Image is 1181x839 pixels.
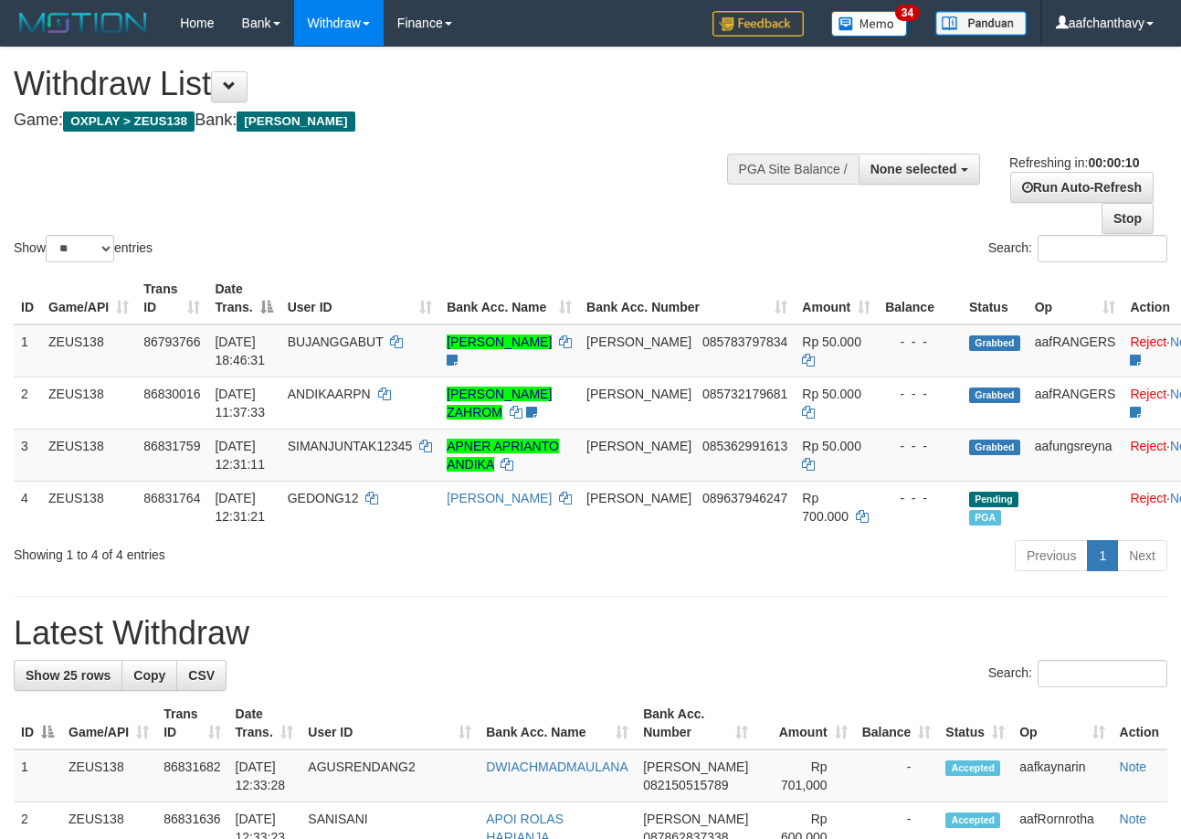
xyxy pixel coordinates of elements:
th: User ID: activate to sort column ascending [280,272,439,324]
a: DWIACHMADMAULANA [486,759,628,774]
label: Search: [988,235,1167,262]
span: 86793766 [143,335,200,349]
span: [PERSON_NAME] [586,439,691,453]
span: [DATE] 12:31:11 [215,439,265,472]
td: - [855,749,939,802]
div: - - - [885,489,954,507]
th: Op: activate to sort column ascending [1012,697,1112,749]
div: - - - [885,385,954,403]
a: 1 [1087,540,1118,571]
span: Grabbed [969,335,1020,351]
span: 34 [895,5,920,21]
span: GEDONG12 [288,491,359,505]
span: Rp 50.000 [802,439,861,453]
button: None selected [859,154,980,185]
th: Amount: activate to sort column ascending [755,697,854,749]
div: Showing 1 to 4 of 4 entries [14,538,479,564]
div: - - - [885,437,954,455]
img: panduan.png [935,11,1027,36]
th: Date Trans.: activate to sort column ascending [228,697,301,749]
a: APNER APRIANTO ANDIKA [447,439,559,472]
span: Rp 50.000 [802,335,861,349]
td: aafungsreyna [1028,429,1123,481]
span: Accepted [945,760,1000,776]
a: Next [1117,540,1167,571]
span: Grabbed [969,440,1020,455]
span: Pending [969,492,1018,507]
th: Status [962,272,1028,324]
span: Grabbed [969,388,1020,403]
span: 86831759 [143,439,200,453]
span: 86830016 [143,387,200,401]
th: ID: activate to sort column descending [14,697,61,749]
th: Bank Acc. Name: activate to sort column ascending [439,272,579,324]
th: Trans ID: activate to sort column ascending [156,697,227,749]
span: Copy 082150515789 to clipboard [643,778,728,792]
h4: Game: Bank: [14,112,769,130]
img: Feedback.jpg [712,11,804,37]
a: [PERSON_NAME] ZAHROM [447,387,552,419]
select: Showentries [46,235,114,262]
a: [PERSON_NAME] [447,335,552,349]
span: OXPLAY > ZEUS138 [63,112,195,132]
th: Op: activate to sort column ascending [1028,272,1123,324]
td: ZEUS138 [41,377,136,429]
th: Trans ID: activate to sort column ascending [136,272,207,324]
input: Search: [1038,235,1167,262]
td: ZEUS138 [41,429,136,481]
img: MOTION_logo.png [14,9,153,37]
td: Rp 701,000 [755,749,854,802]
td: aafkaynarin [1012,749,1112,802]
h1: Withdraw List [14,66,769,102]
h1: Latest Withdraw [14,615,1167,652]
td: ZEUS138 [41,481,136,533]
td: ZEUS138 [41,324,136,377]
span: Marked by aafkaynarin [969,510,1001,526]
a: Show 25 rows [14,660,122,691]
span: Copy 089637946247 to clipboard [702,491,787,505]
span: [PERSON_NAME] [586,491,691,505]
th: Balance [878,272,962,324]
span: [DATE] 12:31:21 [215,491,265,524]
span: Accepted [945,812,1000,828]
span: Rp 700.000 [802,491,849,524]
td: 1 [14,749,61,802]
a: Reject [1130,439,1166,453]
span: [PERSON_NAME] [586,335,691,349]
th: Date Trans.: activate to sort column descending [207,272,279,324]
a: [PERSON_NAME] [447,491,552,505]
td: ZEUS138 [61,749,156,802]
span: SIMANJUNTAK12345 [288,439,413,453]
a: Previous [1015,540,1088,571]
a: CSV [176,660,227,691]
td: 3 [14,429,41,481]
td: AGUSRENDANG2 [301,749,479,802]
span: None selected [870,162,957,176]
th: Action [1112,697,1167,749]
span: ANDIKAARPN [288,387,371,401]
span: Copy 085732179681 to clipboard [702,387,787,401]
td: [DATE] 12:33:28 [228,749,301,802]
a: Reject [1130,335,1166,349]
a: Reject [1130,387,1166,401]
th: Bank Acc. Name: activate to sort column ascending [479,697,636,749]
span: [PERSON_NAME] [643,759,748,774]
a: Copy [121,660,177,691]
span: CSV [188,668,215,683]
span: [PERSON_NAME] [237,112,354,132]
td: aafRANGERS [1028,324,1123,377]
span: 86831764 [143,491,200,505]
a: Note [1120,759,1147,774]
a: Run Auto-Refresh [1010,172,1154,203]
th: ID [14,272,41,324]
span: Copy 085362991613 to clipboard [702,439,787,453]
th: User ID: activate to sort column ascending [301,697,479,749]
td: 2 [14,377,41,429]
span: [DATE] 11:37:33 [215,387,265,419]
span: [PERSON_NAME] [643,812,748,826]
input: Search: [1038,660,1167,687]
th: Balance: activate to sort column ascending [855,697,939,749]
div: PGA Site Balance / [727,154,859,185]
th: Bank Acc. Number: activate to sort column ascending [579,272,795,324]
span: Show 25 rows [26,668,111,683]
